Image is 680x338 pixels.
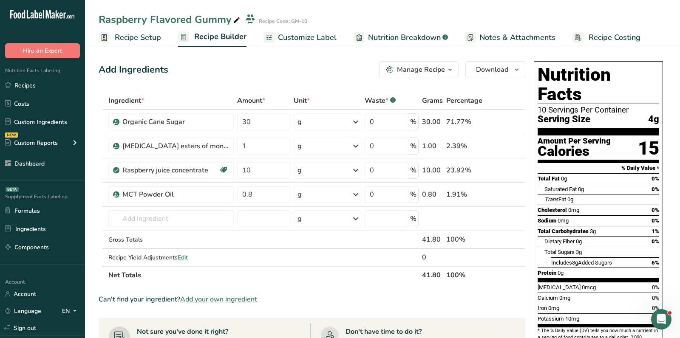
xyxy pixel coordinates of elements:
[379,61,459,78] button: Manage Recipe
[565,315,579,322] span: 10mg
[638,137,659,160] div: 15
[99,294,525,304] div: Can't find your ingredient?
[652,228,659,234] span: 1%
[538,175,560,182] span: Total Fat
[568,207,579,213] span: 0mg
[259,17,307,25] div: Recipe Code: GM-10
[5,43,80,58] button: Hire an Expert
[278,32,337,43] span: Customize Label
[180,294,257,304] span: Add your own ingredient
[422,141,443,151] div: 1.00
[544,196,566,203] span: Fat
[6,187,19,192] div: BETA
[99,63,168,77] div: Add Ingredients
[538,284,581,290] span: [MEDICAL_DATA]
[108,210,234,227] input: Add Ingredient
[578,186,584,192] span: 0g
[5,138,58,147] div: Custom Reports
[548,305,559,311] span: 0mg
[538,207,567,213] span: Cholesterol
[538,217,556,224] span: Sodium
[420,266,445,284] th: 41.80
[422,252,443,262] div: 0
[178,27,246,48] a: Recipe Builder
[538,295,558,301] span: Calcium
[551,259,612,266] span: Includes Added Sugars
[108,253,234,262] div: Recipe Yield Adjustments
[576,238,582,245] span: 0g
[538,228,589,234] span: Total Carbohydrates
[561,175,567,182] span: 0g
[572,259,578,266] span: 3g
[297,141,302,151] div: g
[368,32,441,43] span: Nutrition Breakdown
[446,189,485,200] div: 1.91%
[538,137,611,145] div: Amount Per Serving
[479,32,555,43] span: Notes & Attachments
[544,186,577,192] span: Saturated Fat
[263,28,337,47] a: Customize Label
[422,234,443,245] div: 41.80
[589,32,640,43] span: Recipe Costing
[99,28,161,47] a: Recipe Setup
[115,32,161,43] span: Recipe Setup
[538,145,611,158] div: Calories
[237,96,265,106] span: Amount
[538,65,659,104] h1: Nutrition Facts
[558,217,569,224] span: 0mg
[108,96,144,106] span: Ingredient
[297,117,302,127] div: g
[590,228,596,234] span: 3g
[538,114,590,125] span: Serving Size
[652,217,659,224] span: 0%
[572,28,640,47] a: Recipe Costing
[294,96,310,106] span: Unit
[354,28,448,47] a: Nutrition Breakdown
[582,284,596,290] span: 0mcg
[422,117,443,127] div: 30.00
[544,238,575,245] span: Dietary Fiber
[652,305,659,311] span: 0%
[651,309,671,330] iframe: Intercom live chat
[652,259,659,266] span: 6%
[538,106,659,114] div: 10 Servings Per Container
[446,117,485,127] div: 71.77%
[122,141,229,151] div: [MEDICAL_DATA] esters of mono- and diglycerides of fatty acids (E472c)
[422,165,443,175] div: 10.00
[446,96,482,106] span: Percentage
[559,295,570,301] span: 0mg
[446,141,485,151] div: 2.39%
[194,31,246,42] span: Recipe Builder
[446,165,485,175] div: 23.92%
[465,28,555,47] a: Notes & Attachments
[5,132,18,138] div: NEW
[648,114,659,125] span: 4g
[62,306,80,316] div: EN
[465,61,525,78] button: Download
[544,196,558,203] i: Trans
[558,270,564,276] span: 0g
[445,266,487,284] th: 100%
[122,165,218,175] div: Raspberry juice concentrate
[538,270,556,276] span: Protein
[576,249,582,255] span: 3g
[122,117,229,127] div: Organic Cane Sugar
[5,304,41,318] a: Language
[538,315,564,322] span: Potassium
[652,186,659,192] span: 0%
[538,305,547,311] span: Iron
[108,235,234,244] div: Gross Totals
[538,163,659,173] section: % Daily Value *
[476,65,508,75] span: Download
[297,165,302,175] div: g
[122,189,229,200] div: MCT Powder Oil
[297,214,302,224] div: g
[544,249,575,255] span: Total Sugars
[652,175,659,182] span: 0%
[652,207,659,213] span: 0%
[365,96,396,106] div: Waste
[652,295,659,301] span: 0%
[178,253,188,262] span: Edit
[107,266,421,284] th: Net Totals
[652,238,659,245] span: 0%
